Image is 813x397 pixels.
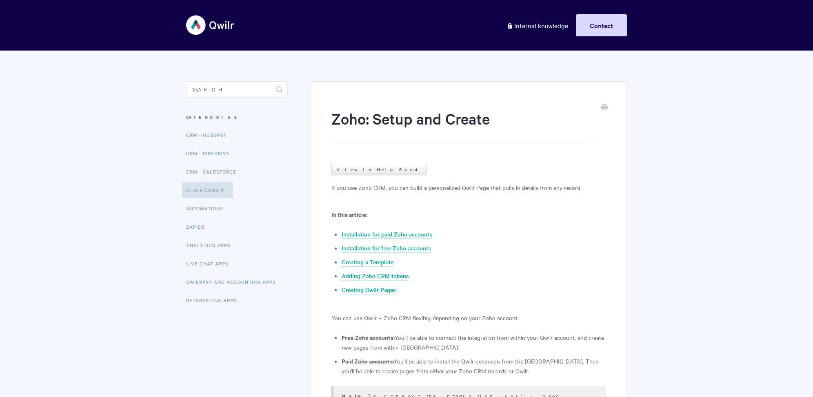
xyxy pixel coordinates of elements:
a: Installation for free Zoho accounts [342,244,431,253]
a: CRM - Salesforce [186,163,242,180]
a: Contact [576,14,627,36]
a: Automations [186,200,229,216]
a: Live Chat Apps [186,255,235,272]
a: Retargeting Apps [186,292,243,308]
li: You'll be able to connect the integration from within your Qwilr account, and create new pages fr... [342,332,606,352]
a: QwilrPay and Accounting Apps [186,274,282,290]
h3: Categories [186,110,288,125]
input: Search [186,81,288,98]
img: Qwilr Help Center [186,10,235,40]
p: If you use Zoho CRM, you can build a personalized Qwilr Page that pulls in details from any record. [331,183,606,192]
a: Internal knowledge [500,14,574,36]
h1: Zoho: Setup and Create [331,108,594,143]
a: Installation for paid Zoho accounts [342,230,432,239]
a: View in Help Scout [331,164,426,175]
a: Adding Zoho CRM tokens [342,272,409,281]
a: CRM - Pipedrive [186,145,236,161]
a: Zapier [186,219,211,235]
a: Print this Article [601,103,608,112]
a: Creating Qwilr Pages [342,285,396,294]
strong: Paid Zoho accounts: [342,357,394,365]
li: You'll be able to install the Qwilr extension from the [GEOGRAPHIC_DATA]. Then you'll be able to ... [342,356,606,376]
b: In this article: [331,210,367,219]
p: You can use Qwilr + Zoho CRM flexibly, depending on your Zoho account. [331,313,606,323]
a: Other CRMs [182,182,233,198]
a: CRM - HubSpot [186,127,233,143]
a: Creating a Template [342,258,393,267]
a: Analytics Apps [186,237,237,253]
strong: Free Zoho accounts: [342,333,395,341]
